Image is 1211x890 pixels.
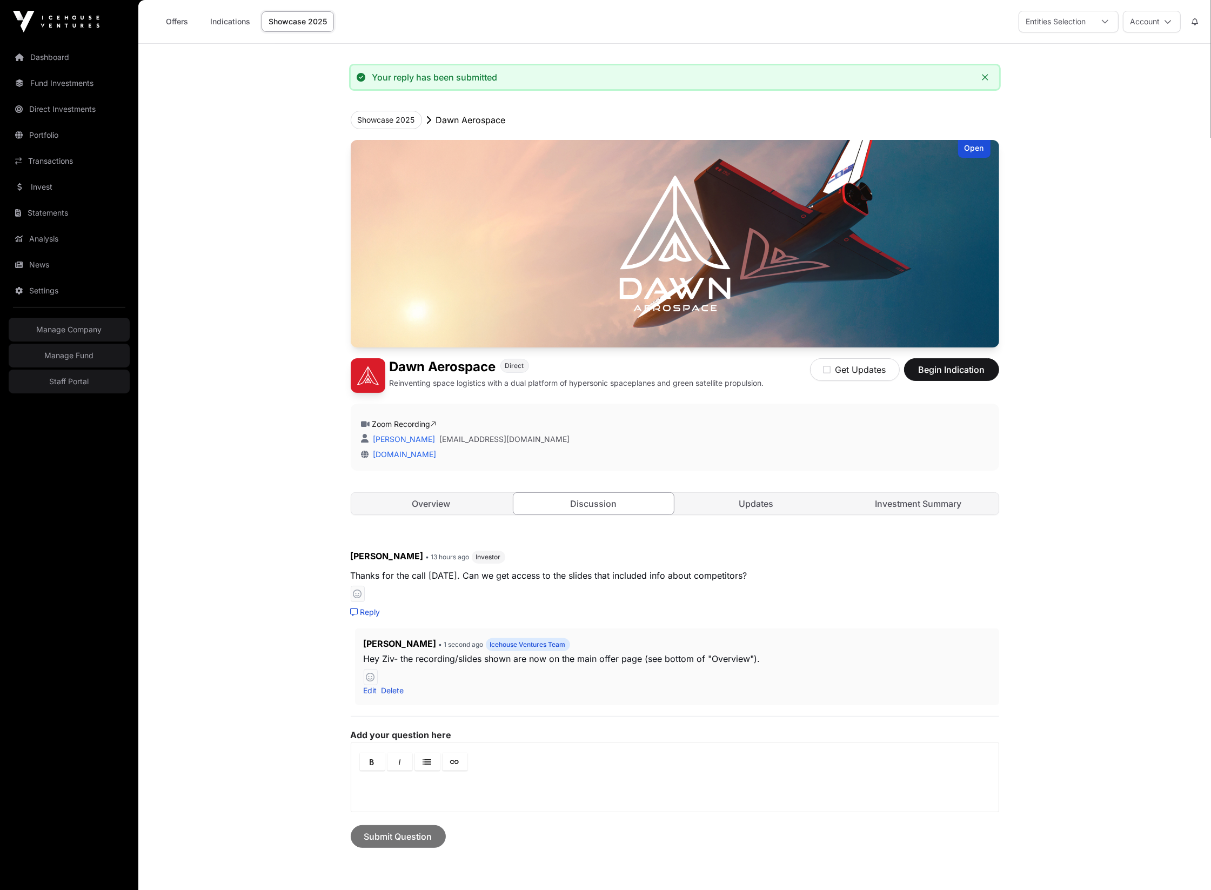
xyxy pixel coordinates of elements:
[810,358,900,381] button: Get Updates
[372,419,437,429] a: Zoom Recording
[676,493,837,514] a: Updates
[1157,838,1211,890] iframe: Chat Widget
[351,551,424,561] span: [PERSON_NAME]
[978,70,993,85] button: Close
[436,113,506,126] p: Dawn Aerospace
[1123,11,1181,32] button: Account
[351,607,380,618] a: Reply
[364,638,437,649] span: [PERSON_NAME]
[156,11,199,32] a: Offers
[360,753,385,771] a: Bold
[364,651,991,666] p: Hey Ziv- the recording/slides shown are now on the main offer page (see bottom of "Overview").
[9,201,130,225] a: Statements
[351,493,512,514] a: Overview
[351,111,422,129] button: Showcase 2025
[9,149,130,173] a: Transactions
[351,568,999,583] p: Thanks for the call [DATE]. Can we get access to the slides that included info about competitors?
[490,640,566,649] span: Icehouse Ventures Team
[9,344,130,367] a: Manage Fund
[9,71,130,95] a: Fund Investments
[415,753,440,771] a: Lists
[9,45,130,69] a: Dashboard
[904,358,999,381] button: Begin Indication
[1019,11,1092,32] div: Entities Selection
[372,72,498,83] div: Your reply has been submitted
[203,11,257,32] a: Indications
[9,97,130,121] a: Direct Investments
[440,434,570,445] a: [EMAIL_ADDRESS][DOMAIN_NAME]
[426,553,470,561] span: • 13 hours ago
[443,753,467,771] a: Link
[9,279,130,303] a: Settings
[13,11,99,32] img: Icehouse Ventures Logo
[390,378,764,389] p: Reinventing space logistics with a dual platform of hypersonic spaceplanes and green satellite pr...
[838,493,999,514] a: Investment Summary
[369,450,437,459] a: [DOMAIN_NAME]
[918,363,986,376] span: Begin Indication
[364,685,377,696] button: Edit
[351,358,385,393] img: Dawn Aerospace
[439,640,484,648] span: • 1 second ago
[9,227,130,251] a: Analysis
[351,140,999,347] img: Dawn Aerospace
[382,685,404,696] button: Delete
[9,370,130,393] a: Staff Portal
[9,318,130,342] a: Manage Company
[387,753,412,771] a: Italic
[476,553,501,561] span: Investor
[513,492,674,515] a: Discussion
[9,253,130,277] a: News
[390,358,496,376] h1: Dawn Aerospace
[9,123,130,147] a: Portfolio
[351,493,999,514] nav: Tabs
[9,175,130,199] a: Invest
[958,140,991,158] div: Open
[505,362,524,370] span: Direct
[351,730,999,740] label: Add your question here
[904,369,999,380] a: Begin Indication
[262,11,334,32] a: Showcase 2025
[371,434,436,444] a: [PERSON_NAME]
